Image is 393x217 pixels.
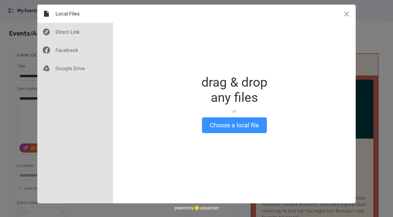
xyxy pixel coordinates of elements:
[194,206,219,210] a: uploadcare
[37,23,113,41] div: Direct Link
[202,117,267,133] button: Choose a local file
[201,108,267,114] div: or
[338,5,356,23] button: Close
[201,75,267,105] div: drag & drop any files
[37,41,113,59] div: Facebook
[37,59,113,77] div: Google Drive
[174,203,219,212] div: powered by
[37,5,113,23] div: Local Files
